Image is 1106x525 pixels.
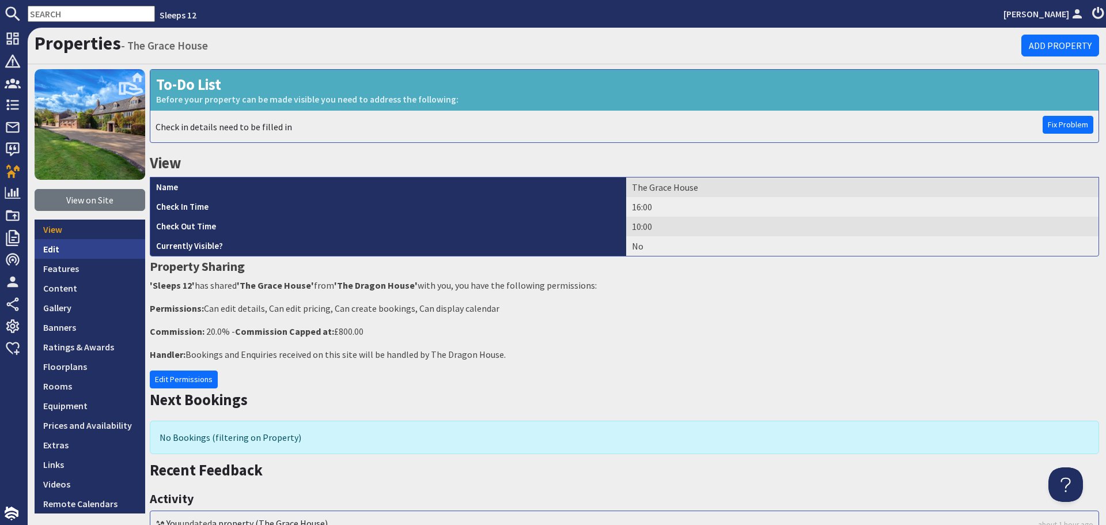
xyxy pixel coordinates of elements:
h3: Property Sharing [150,256,1099,276]
a: Rooms [35,376,145,396]
strong: 'The Grace House' [237,280,314,291]
img: The Grace House's icon [35,69,145,180]
a: Features [35,259,145,278]
a: Check in details need to be filled in [156,121,292,133]
p: Bookings and Enquiries received on this site will be handled by The Dragon House. [150,348,1099,361]
a: View on Site [35,189,145,211]
h2: To-Do List [150,70,1099,111]
h2: View [150,152,1099,175]
a: Edit Permissions [150,371,218,388]
strong: 'The Dragon House' [334,280,418,291]
th: Check In Time [150,197,626,217]
small: Before your property can be made visible you need to address the following: [156,94,1093,105]
a: Activity [150,490,194,507]
strong: 'Sleeps 12' [150,280,195,291]
td: 10:00 [626,217,1099,236]
a: Content [35,278,145,298]
a: Equipment [35,396,145,416]
td: No [626,236,1099,256]
a: Fix Problem [1043,116,1093,134]
td: The Grace House [626,177,1099,197]
p: has shared from with you, you have the following permissions: [150,278,1099,292]
a: View [35,220,145,239]
img: staytech_i_w-64f4e8e9ee0a9c174fd5317b4b171b261742d2d393467e5bdba4413f4f884c10.svg [5,507,18,520]
a: Gallery [35,298,145,318]
a: Sleeps 12 [160,9,196,21]
strong: Commission: [150,326,204,337]
td: 16:00 [626,197,1099,217]
a: Banners [35,318,145,337]
a: Extras [35,435,145,455]
a: [PERSON_NAME] [1003,7,1085,21]
small: - The Grace House [121,39,208,52]
strong: Permissions: [150,303,204,314]
span: - £800.00 [232,326,363,337]
a: Remote Calendars [35,494,145,513]
th: Currently Visible? [150,236,626,256]
a: Floorplans [35,357,145,376]
iframe: Toggle Customer Support [1048,467,1083,502]
strong: Handler: [150,349,185,360]
span: 20.0% [206,326,230,337]
a: Add Property [1021,35,1099,56]
th: Check Out Time [150,217,626,236]
th: Name [150,177,626,197]
a: Next Bookings [150,390,248,409]
p: Can edit details, Can edit pricing, Can create bookings, Can display calendar [150,301,1099,315]
a: Recent Feedback [150,460,263,479]
strong: Commission Capped at: [235,326,334,337]
a: Videos [35,474,145,494]
a: Edit [35,239,145,259]
a: Prices and Availability [35,416,145,435]
div: No Bookings (filtering on Property) [150,421,1099,454]
input: SEARCH [28,6,155,22]
a: Properties [35,32,121,55]
a: Links [35,455,145,474]
a: Ratings & Awards [35,337,145,357]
